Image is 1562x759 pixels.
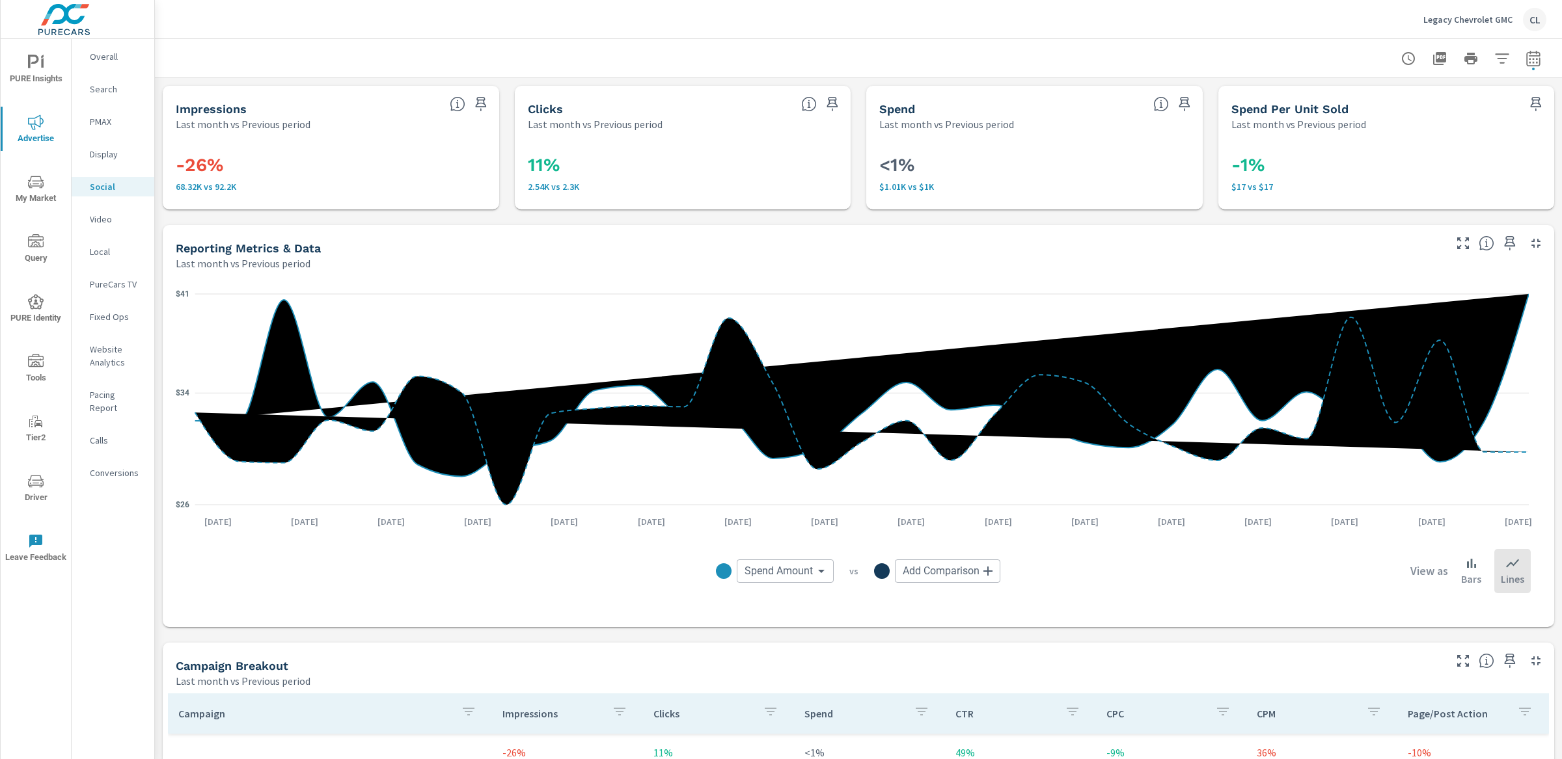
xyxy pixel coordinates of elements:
[888,515,934,528] p: [DATE]
[895,559,1000,583] div: Add Comparison
[1231,181,1542,192] p: $17 vs $17
[176,673,310,689] p: Last month vs Previous period
[502,707,601,720] p: Impressions
[1427,46,1453,72] button: "Export Report to PDF"
[879,116,1014,132] p: Last month vs Previous period
[90,310,144,323] p: Fixed Ops
[1231,116,1366,132] p: Last month vs Previous period
[1479,653,1494,669] span: This is a summary of Social performance results by campaign. Each column can be sorted.
[90,148,144,161] p: Display
[90,213,144,226] p: Video
[528,154,838,176] h3: 11%
[1322,515,1367,528] p: [DATE]
[1500,233,1520,254] span: Save this to your personalized report
[1423,14,1513,25] p: Legacy Chevrolet GMC
[802,515,847,528] p: [DATE]
[176,289,189,299] text: $41
[1235,515,1281,528] p: [DATE]
[90,50,144,63] p: Overall
[879,154,1190,176] h3: <1%
[72,385,154,418] div: Pacing Report
[745,565,813,578] span: Spend Amount
[1174,94,1195,114] span: Save this to your personalized report
[1479,235,1494,251] span: Understand Social data over time and see how metrics compare to each other.
[90,180,144,193] p: Social
[176,102,247,116] h5: Impressions
[1257,707,1356,720] p: CPM
[1062,515,1108,528] p: [DATE]
[1231,154,1542,176] h3: -1%
[176,500,189,509] text: $26
[1526,233,1546,254] button: Minimize Widget
[629,515,674,528] p: [DATE]
[1231,102,1349,116] h5: Spend Per Unit Sold
[72,307,154,326] div: Fixed Ops
[72,112,154,131] div: PMAX
[90,83,144,96] p: Search
[1458,46,1484,72] button: Print Report
[90,388,144,414] p: Pacing Report
[1526,650,1546,671] button: Minimize Widget
[176,388,189,397] text: $34
[5,234,67,266] span: Query
[455,515,500,528] p: [DATE]
[1,39,71,578] div: nav menu
[5,354,67,386] span: Tools
[5,414,67,446] span: Tier2
[1523,8,1546,31] div: CL
[368,515,414,528] p: [DATE]
[72,177,154,196] div: Social
[528,181,838,192] p: 2,541 vs 2,297
[178,707,450,720] p: Campaign
[5,473,67,505] span: Driver
[72,431,154,450] div: Calls
[1461,571,1481,587] p: Bars
[976,515,1021,528] p: [DATE]
[176,154,486,176] h3: -26%
[879,102,915,116] h5: Spend
[90,343,144,369] p: Website Analytics
[1489,46,1515,72] button: Apply Filters
[1409,515,1455,528] p: [DATE]
[72,144,154,164] div: Display
[72,463,154,483] div: Conversions
[879,181,1190,192] p: $1,008 vs $1,001
[1106,707,1205,720] p: CPC
[1453,650,1473,671] button: Make Fullscreen
[5,533,67,565] span: Leave Feedback
[72,274,154,294] div: PureCars TV
[90,278,144,291] p: PureCars TV
[541,515,587,528] p: [DATE]
[176,116,310,132] p: Last month vs Previous period
[450,96,465,112] span: The number of times an ad was shown on your behalf.
[1496,515,1541,528] p: [DATE]
[5,114,67,146] span: Advertise
[528,102,563,116] h5: Clicks
[72,79,154,99] div: Search
[5,294,67,326] span: PURE Identity
[1453,233,1473,254] button: Make Fullscreen
[282,515,327,528] p: [DATE]
[176,241,321,255] h5: Reporting Metrics & Data
[1408,707,1507,720] p: Page/Post Action
[72,209,154,229] div: Video
[1149,515,1194,528] p: [DATE]
[653,707,752,720] p: Clicks
[955,707,1054,720] p: CTR
[822,94,843,114] span: Save this to your personalized report
[528,116,663,132] p: Last month vs Previous period
[1501,571,1524,587] p: Lines
[804,707,903,720] p: Spend
[1153,96,1169,112] span: The amount of money spent on advertising during the period.
[715,515,761,528] p: [DATE]
[72,340,154,372] div: Website Analytics
[801,96,817,112] span: The number of times an ad was clicked by a consumer.
[72,242,154,261] div: Local
[90,434,144,447] p: Calls
[90,245,144,258] p: Local
[90,115,144,128] p: PMAX
[1526,94,1546,114] span: Save this to your personalized report
[5,174,67,206] span: My Market
[1500,650,1520,671] span: Save this to your personalized report
[176,181,486,192] p: 68.32K vs 92.2K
